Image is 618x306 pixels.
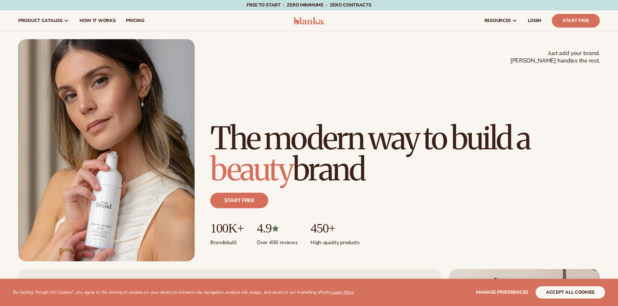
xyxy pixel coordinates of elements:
span: How It Works [79,18,116,23]
span: LOGIN [528,18,541,23]
h1: The modern way to build a brand [210,123,600,185]
p: 450+ [310,221,359,235]
button: Manage preferences [476,286,528,299]
span: Just add your brand. [PERSON_NAME] handles the rest. [510,50,600,65]
a: pricing [121,10,149,31]
a: Start free [210,193,268,208]
a: resources [479,10,523,31]
span: product catalog [18,18,63,23]
p: 4.9 [257,221,297,235]
span: beauty [210,150,293,189]
img: logo [294,17,324,25]
span: pricing [126,18,144,23]
a: product catalog [13,10,74,31]
p: 100K+ [210,221,244,235]
p: Over 400 reviews [257,235,297,246]
a: How It Works [74,10,121,31]
a: Start Free [552,14,600,28]
p: High-quality products [310,235,359,246]
img: Female holding tanning mousse. [18,39,195,261]
span: Manage preferences [476,289,528,295]
a: Learn More [331,289,353,295]
button: accept all cookies [536,286,605,299]
p: Brands built [210,235,244,246]
span: resources [484,18,511,23]
span: Free to start · ZERO minimums · ZERO contracts [247,2,371,8]
p: By clicking "Accept All Cookies", you agree to the storing of cookies on your device to enhance s... [13,290,354,295]
a: LOGIN [523,10,547,31]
